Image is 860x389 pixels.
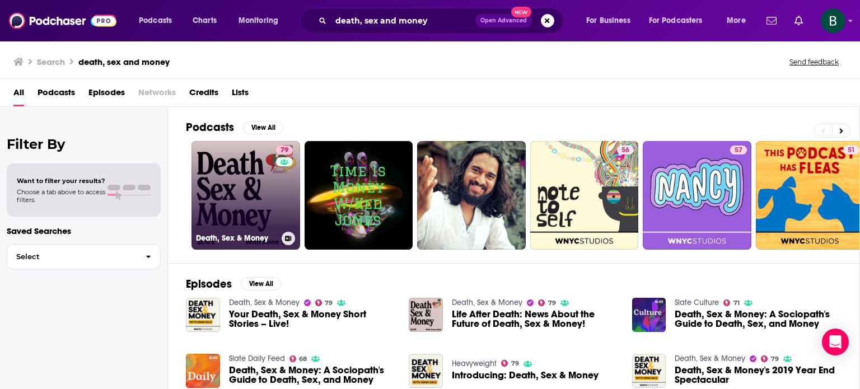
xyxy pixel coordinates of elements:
[7,136,161,152] h2: Filter By
[331,12,475,30] input: Search podcasts, credits, & more...
[762,11,781,30] a: Show notifications dropdown
[452,298,522,307] a: Death, Sex & Money
[232,83,249,106] a: Lists
[299,357,307,362] span: 68
[239,13,278,29] span: Monitoring
[231,12,293,30] button: open menu
[786,57,842,67] button: Send feedback
[131,12,186,30] button: open menu
[7,253,137,260] span: Select
[649,13,703,29] span: For Podcasters
[78,57,170,67] h3: death, sex and money
[17,188,105,204] span: Choose a tab above to access filters.
[13,83,24,106] a: All
[452,359,497,368] a: Heavyweight
[186,277,232,291] h2: Episodes
[632,298,666,332] img: Death, Sex & Money: A Sociopath's Guide to Death, Sex, and Money
[675,365,842,385] a: Death, Sex & Money's 2019 Year End Spectacular
[735,145,742,156] span: 57
[675,310,842,329] a: Death, Sex & Money: A Sociopath's Guide to Death, Sex, and Money
[191,141,300,250] a: 79Death, Sex & Money
[138,83,176,106] span: Networks
[475,14,532,27] button: Open AdvancedNew
[186,120,283,134] a: PodcastsView All
[186,354,220,388] img: Death, Sex & Money: A Sociopath's Guide to Death, Sex, and Money
[723,299,740,306] a: 71
[511,361,519,366] span: 79
[229,310,396,329] span: Your Death, Sex & Money Short Stories – Live!
[617,146,634,154] a: 56
[675,298,719,307] a: Slate Culture
[790,11,807,30] a: Show notifications dropdown
[821,8,845,33] span: Logged in as betsy46033
[193,13,217,29] span: Charts
[821,8,845,33] button: Show profile menu
[276,146,293,154] a: 79
[642,12,719,30] button: open menu
[822,329,849,355] div: Open Intercom Messenger
[229,298,300,307] a: Death, Sex & Money
[409,298,443,332] img: Life After Death: News About the Future of Death, Sex & Money!
[315,299,333,306] a: 79
[771,357,779,362] span: 79
[730,146,747,154] a: 57
[848,145,855,156] span: 51
[843,146,859,154] a: 51
[548,301,556,306] span: 79
[821,8,845,33] img: User Profile
[530,141,639,250] a: 56
[761,355,779,362] a: 79
[452,310,619,329] a: Life After Death: News About the Future of Death, Sex & Money!
[186,277,281,291] a: EpisodesView All
[229,354,285,363] a: Slate Daily Feed
[38,83,75,106] a: Podcasts
[186,298,220,332] img: Your Death, Sex & Money Short Stories – Live!
[37,57,65,67] h3: Search
[452,371,599,380] a: Introducing: Death, Sex & Money
[196,233,277,243] h3: Death, Sex & Money
[17,177,105,185] span: Want to filter your results?
[7,226,161,236] p: Saved Searches
[578,12,644,30] button: open menu
[9,10,116,31] img: Podchaser - Follow, Share and Rate Podcasts
[675,354,745,363] a: Death, Sex & Money
[501,360,519,367] a: 79
[733,301,740,306] span: 71
[139,13,172,29] span: Podcasts
[538,299,556,306] a: 79
[511,7,531,17] span: New
[586,13,630,29] span: For Business
[727,13,746,29] span: More
[409,354,443,388] img: Introducing: Death, Sex & Money
[229,365,396,385] a: Death, Sex & Money: A Sociopath's Guide to Death, Sex, and Money
[189,83,218,106] a: Credits
[311,8,574,34] div: Search podcasts, credits, & more...
[621,145,629,156] span: 56
[186,120,234,134] h2: Podcasts
[289,355,307,362] a: 68
[325,301,333,306] span: 79
[88,83,125,106] a: Episodes
[7,244,161,269] button: Select
[185,12,223,30] a: Charts
[632,354,666,388] img: Death, Sex & Money's 2019 Year End Spectacular
[241,277,281,290] button: View All
[643,141,751,250] a: 57
[281,145,288,156] span: 79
